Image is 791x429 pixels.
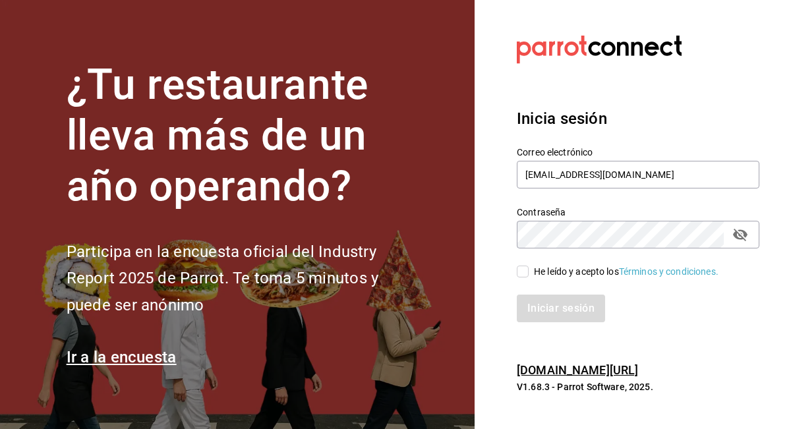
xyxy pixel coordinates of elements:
[729,223,751,246] button: passwordField
[67,348,177,366] a: Ir a la encuesta
[619,266,718,277] a: Términos y condiciones.
[517,161,759,188] input: Ingresa tu correo electrónico
[67,60,423,212] h1: ¿Tu restaurante lleva más de un año operando?
[517,107,759,130] h3: Inicia sesión
[517,363,638,377] a: [DOMAIN_NAME][URL]
[517,208,759,217] label: Contraseña
[517,148,759,157] label: Correo electrónico
[517,380,759,393] p: V1.68.3 - Parrot Software, 2025.
[67,239,423,319] h2: Participa en la encuesta oficial del Industry Report 2025 de Parrot. Te toma 5 minutos y puede se...
[534,265,718,279] div: He leído y acepto los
